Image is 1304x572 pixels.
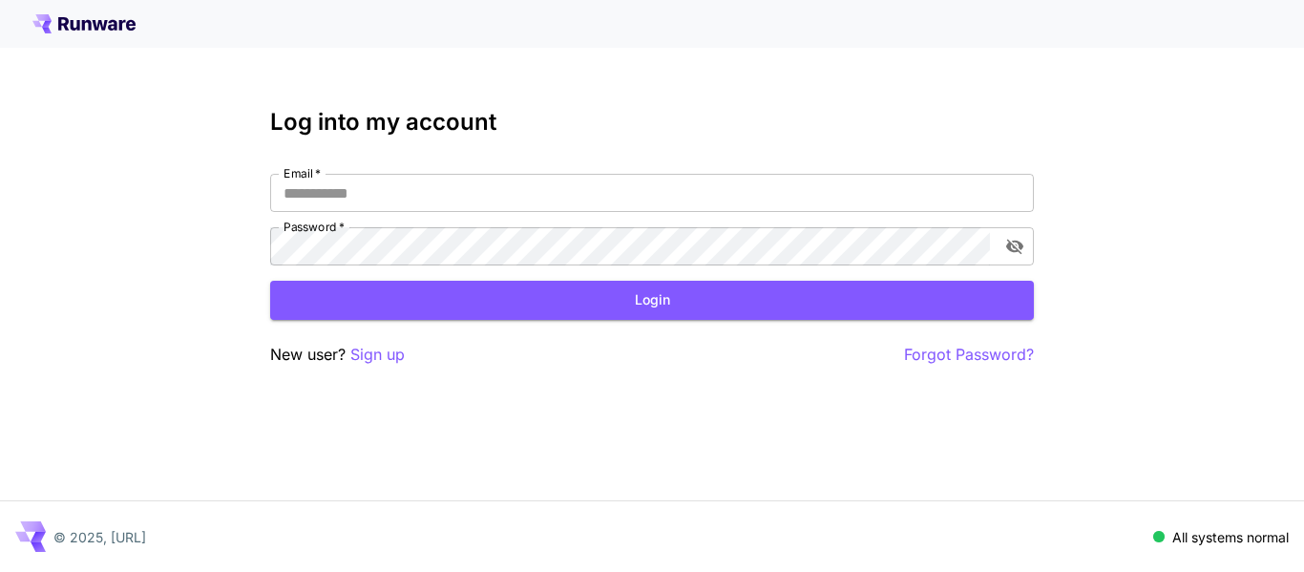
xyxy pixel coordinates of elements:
[53,527,146,547] p: © 2025, [URL]
[350,343,405,367] button: Sign up
[904,343,1034,367] button: Forgot Password?
[1172,527,1289,547] p: All systems normal
[284,165,321,181] label: Email
[270,109,1034,136] h3: Log into my account
[998,229,1032,264] button: toggle password visibility
[284,219,345,235] label: Password
[270,281,1034,320] button: Login
[270,343,405,367] p: New user?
